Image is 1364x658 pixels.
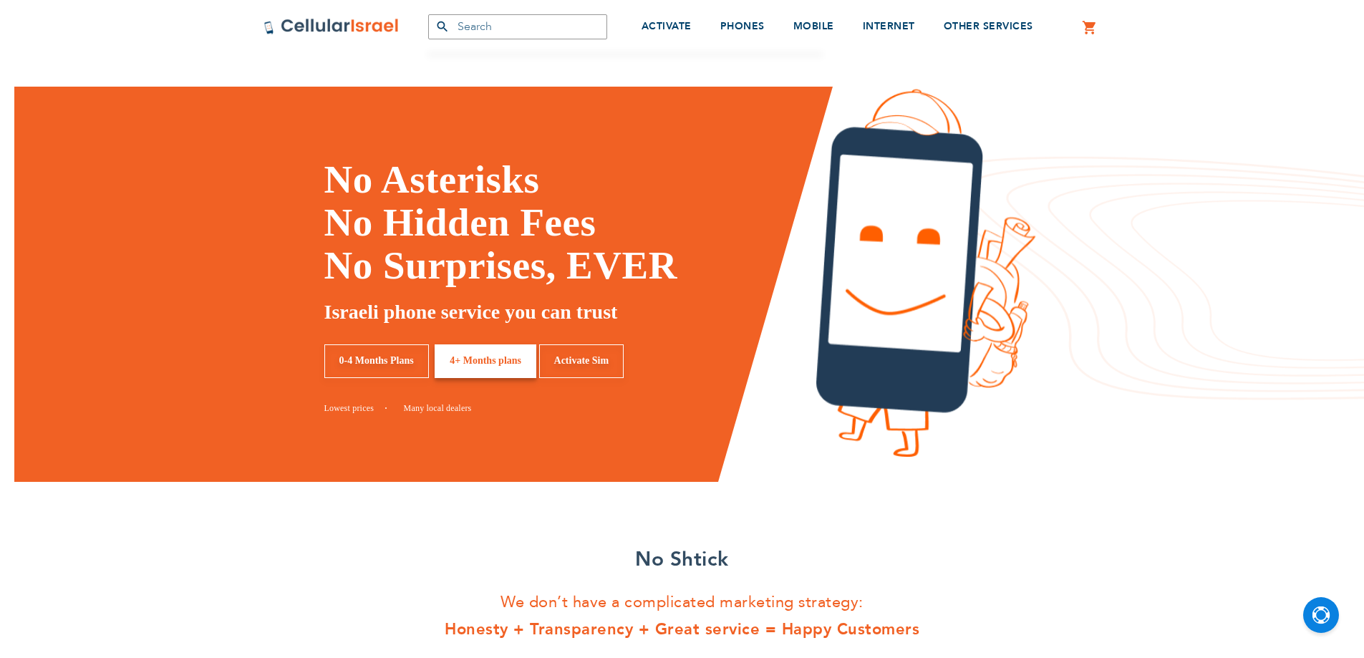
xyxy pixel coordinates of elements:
strong: Honesty + Transparency + Great service = Happy Customers [263,616,1101,644]
a: 0-4 Months Plans [324,344,429,378]
span: ACTIVATE [642,19,692,33]
a: Many local dealers [404,403,472,413]
span: PHONES [720,19,765,33]
span: OTHER SERVICES [944,19,1033,33]
span: MOBILE [793,19,834,33]
input: Search [428,14,607,39]
h1: No Asterisks No Hidden Fees No Surprises, EVER [324,158,795,287]
h3: No Shtick [263,546,1101,574]
a: 4+ Months plans [435,344,536,378]
span: INTERNET [863,19,915,33]
a: Activate Sim [539,344,624,378]
h5: Israeli phone service you can trust [324,298,795,326]
img: Cellular Israel Logo [263,18,400,35]
p: We don’t have a complicated marketing strategy: [263,589,1101,644]
a: Lowest prices [324,403,387,413]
